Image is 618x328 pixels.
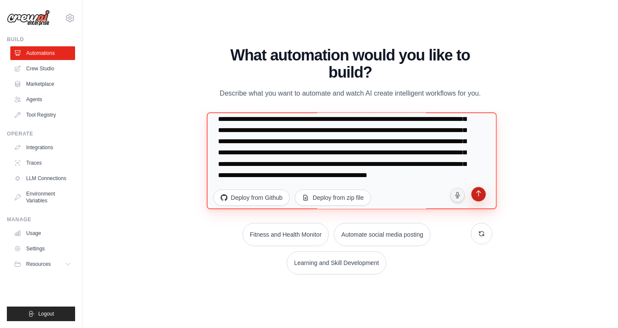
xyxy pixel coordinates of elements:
a: Integrations [10,141,75,154]
a: Usage [10,226,75,240]
div: Build [7,36,75,43]
img: Logo [7,10,50,26]
button: Automate social media posting [334,223,430,246]
button: Deploy from zip file [295,190,371,206]
a: Automations [10,46,75,60]
div: Operate [7,130,75,137]
button: Learning and Skill Development [287,251,386,274]
button: Deploy from Github [213,190,290,206]
a: LLM Connections [10,172,75,185]
span: Resources [26,261,51,268]
p: Describe what you want to automate and watch AI create intelligent workflows for you. [208,88,492,99]
button: Logout [7,307,75,321]
a: Tool Registry [10,108,75,122]
div: Manage [7,216,75,223]
button: Fitness and Health Monitor [242,223,329,246]
a: Marketplace [10,77,75,91]
h1: What automation would you like to build? [208,47,492,81]
a: Traces [10,156,75,170]
a: Environment Variables [10,187,75,208]
iframe: Chat Widget [575,287,618,328]
button: Resources [10,257,75,271]
a: Settings [10,242,75,256]
span: Logout [38,310,54,317]
a: Agents [10,93,75,106]
a: Crew Studio [10,62,75,75]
